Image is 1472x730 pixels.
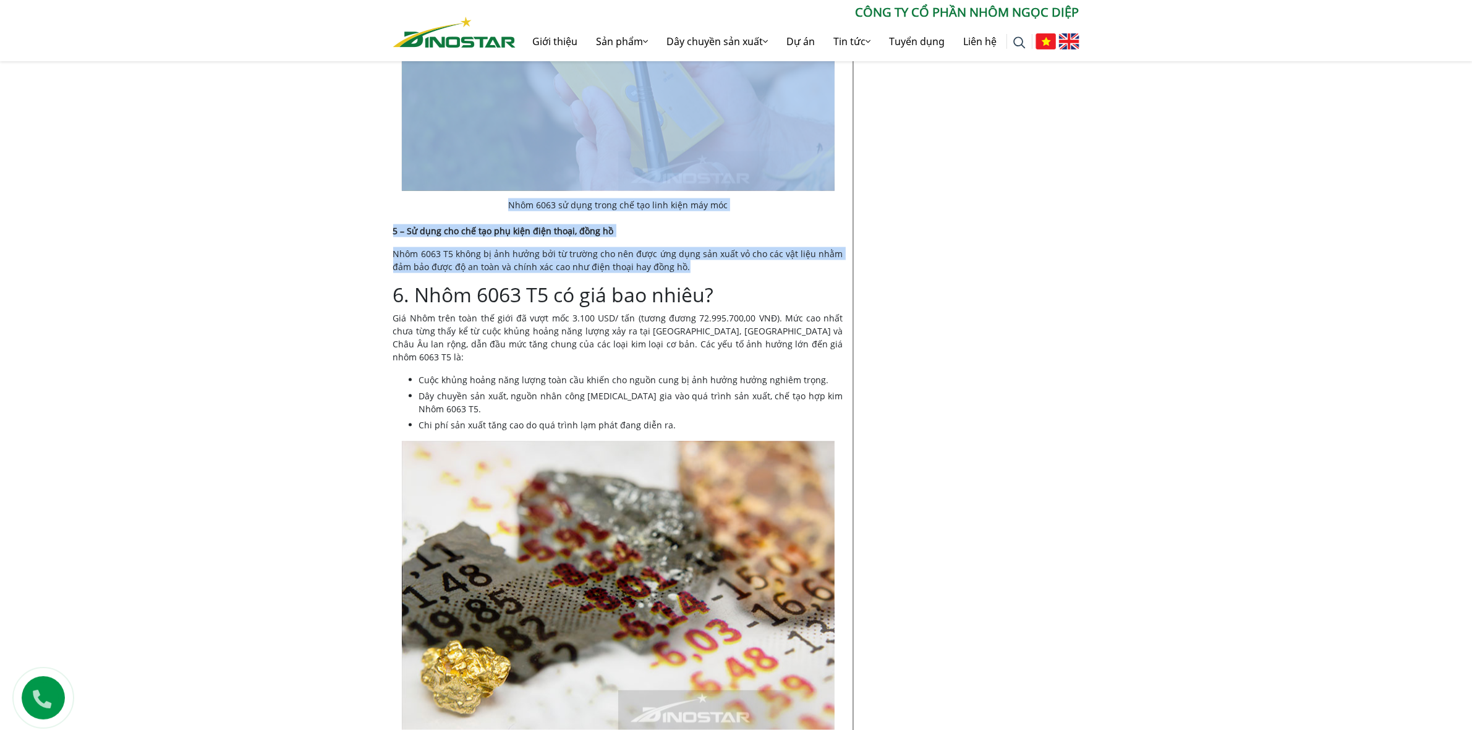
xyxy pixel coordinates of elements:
[825,22,880,61] a: Tin tức
[1013,36,1026,49] img: search
[402,441,835,730] img: Giá Nhôm tăng mạnh trước các biến động
[658,22,778,61] a: Dây chuyền sản xuất
[393,283,843,307] h2: 6. Nhôm 6063 T5 có giá bao nhiêu?
[524,22,587,61] a: Giới thiệu
[393,17,516,48] img: Nhôm Dinostar
[955,22,1006,61] a: Liên hệ
[419,389,843,415] li: Dây chuyền sản xuất, nguồn nhân công [MEDICAL_DATA] gia vào quá trình sản xuất, chế tạo hợp kim N...
[880,22,955,61] a: Tuyển dụng
[393,312,843,363] p: Giá Nhôm trên toàn thế giới đã vượt mốc 3.100 USD/ tấn (tương đương 72.995.700,00 VNĐ). Mức cao n...
[393,225,614,237] strong: 5 – Sử dụng cho chế tạo phụ kiện điện thoại, đồng hồ
[419,418,843,431] li: Chi phí sản xuất tăng cao do quá trình lạm phát đang diễn ra.
[393,247,843,273] p: Nhôm 6063 T5 không bị ảnh hưởng bởi từ trường cho nên được ứng dụng sản xuất vỏ cho các vật liệu ...
[402,198,835,211] figcaption: Nhôm 6063 sử dụng trong chế tạo linh kiện máy móc
[778,22,825,61] a: Dự án
[1059,33,1079,49] img: English
[516,3,1079,22] p: CÔNG TY CỔ PHẦN NHÔM NGỌC DIỆP
[1036,33,1056,49] img: Tiếng Việt
[419,373,843,386] li: Cuộc khủng hoảng năng lượng toàn cầu khiến cho nguồn cung bị ảnh hưởng hưởng nghiêm trọng.
[587,22,658,61] a: Sản phẩm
